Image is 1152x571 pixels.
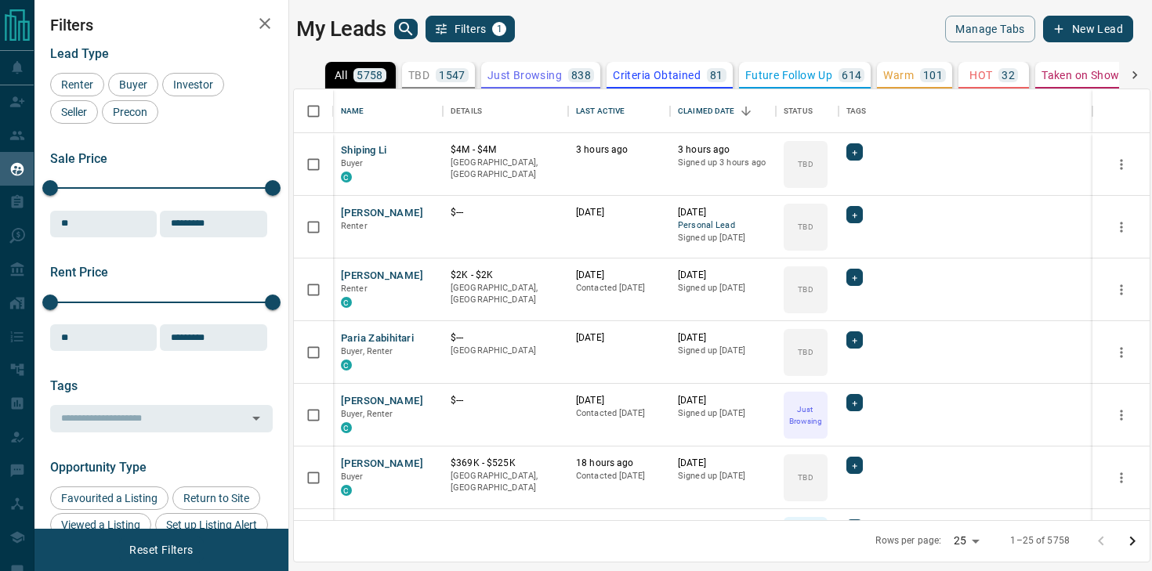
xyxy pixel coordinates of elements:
p: [DATE] [576,269,662,282]
span: Buyer [341,472,364,482]
div: Last Active [576,89,625,133]
div: Tags [846,89,867,133]
p: TBD [798,346,813,358]
button: [PERSON_NAME] [341,206,423,221]
p: [DATE] [678,394,768,407]
p: Warm [883,70,914,81]
p: All [335,70,347,81]
p: [DATE] [678,206,768,219]
p: 32 [1002,70,1015,81]
span: Buyer [341,158,364,168]
p: [GEOGRAPHIC_DATA], [GEOGRAPHIC_DATA] [451,157,560,181]
div: condos.ca [341,422,352,433]
p: Contacted [DATE] [576,282,662,295]
span: + [852,144,857,160]
p: [GEOGRAPHIC_DATA], [GEOGRAPHIC_DATA] [451,470,560,494]
span: + [852,457,857,473]
p: $--- [451,206,560,219]
span: Personal Lead [678,219,768,233]
span: + [852,520,857,536]
p: 18 hours ago [576,457,662,470]
div: 25 [947,529,985,552]
p: HOT [969,70,992,81]
p: [DATE] [678,519,768,533]
button: [PERSON_NAME] [341,269,423,284]
p: 614 [842,70,861,81]
p: Signed up [DATE] [678,407,768,420]
div: condos.ca [341,172,352,183]
div: Investor [162,73,224,96]
span: Sale Price [50,151,107,166]
p: Contacted [DATE] [576,470,662,482]
div: + [846,394,863,411]
button: [PERSON_NAME] [341,394,423,409]
p: TBD [798,158,813,170]
p: 5758 [357,70,383,81]
p: Signed up [DATE] [678,232,768,244]
span: Favourited a Listing [56,492,163,504]
button: Filters1 [426,16,516,42]
div: Name [341,89,364,133]
span: Precon [107,106,153,118]
p: TBD [408,70,429,81]
div: Precon [102,100,158,124]
button: Manage Tabs [945,16,1034,42]
span: + [852,207,857,222]
p: $4M - $4M [451,143,560,157]
h1: My Leads [296,16,386,42]
p: [GEOGRAPHIC_DATA] [451,345,560,357]
div: Claimed Date [670,89,776,133]
span: Renter [341,284,368,294]
p: Contacted [DATE] [576,407,662,420]
p: Taken on Showings [1042,70,1141,81]
div: condos.ca [341,297,352,308]
p: [DATE] [678,269,768,282]
span: Seller [56,106,92,118]
div: Renter [50,73,104,96]
p: Just Browsing [785,403,826,427]
div: + [846,143,863,161]
div: + [846,206,863,223]
button: Reset Filters [119,537,203,563]
h2: Filters [50,16,273,34]
p: [DATE] [576,331,662,345]
p: [DATE] [678,331,768,345]
button: [PERSON_NAME] [341,457,423,472]
p: 1547 [439,70,466,81]
p: Just Browsing [487,70,562,81]
div: Details [451,89,482,133]
span: + [852,332,857,348]
p: [DATE] [678,457,768,470]
p: 101 [923,70,943,81]
div: Favourited a Listing [50,486,168,510]
div: + [846,519,863,537]
button: Shiping Li [341,143,387,158]
div: Status [776,89,839,133]
span: Viewed a Listing [56,519,146,531]
p: $--- [451,331,560,345]
span: + [852,269,857,285]
p: $--- [451,394,560,407]
p: Rows per page: [875,534,941,548]
span: Rent Price [50,265,108,280]
span: Buyer, Renter [341,346,393,356]
p: TBD [798,221,813,233]
button: Sort [735,100,757,122]
button: more [1110,153,1133,176]
p: 1–25 of 5758 [1010,534,1070,548]
p: $299K - $2M [451,519,560,533]
p: 3 hours ago [576,143,662,157]
div: + [846,269,863,286]
p: Criteria Obtained [613,70,701,81]
p: Future Follow Up [745,70,832,81]
div: Set up Listing Alert [155,513,268,537]
span: Investor [168,78,219,91]
span: Buyer [114,78,153,91]
button: more [1110,466,1133,490]
p: [DATE] [576,519,662,533]
button: more [1110,278,1133,302]
div: Return to Site [172,486,260,510]
p: [GEOGRAPHIC_DATA], [GEOGRAPHIC_DATA] [451,282,560,306]
div: + [846,331,863,349]
button: more [1110,403,1133,427]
